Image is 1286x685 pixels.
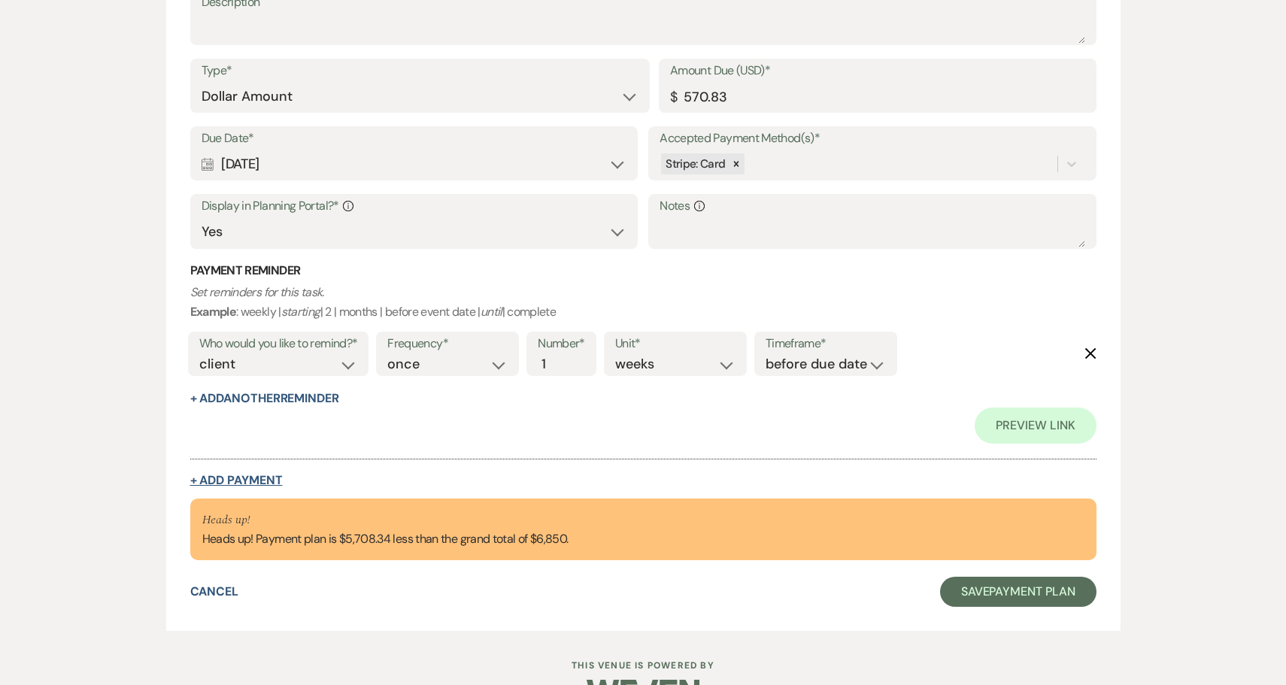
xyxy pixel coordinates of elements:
[660,128,1084,150] label: Accepted Payment Method(s)*
[190,262,1096,279] h3: Payment Reminder
[666,156,725,171] span: Stripe: Card
[940,577,1096,607] button: SavePayment Plan
[199,333,358,355] label: Who would you like to remind?*
[202,195,626,217] label: Display in Planning Portal?*
[975,408,1096,444] a: Preview Link
[660,195,1084,217] label: Notes
[190,283,1096,321] p: : weekly | | 2 | months | before event date | | complete
[202,128,626,150] label: Due Date*
[202,511,569,530] p: Heads up!
[615,333,736,355] label: Unit*
[481,304,502,320] i: until
[387,333,508,355] label: Frequency*
[670,60,1085,82] label: Amount Due (USD)*
[190,304,237,320] b: Example
[190,586,239,598] button: Cancel
[190,393,339,405] button: + AddAnotherReminder
[190,474,283,486] button: + Add Payment
[202,150,626,179] div: [DATE]
[766,333,886,355] label: Timeframe*
[670,87,677,108] div: $
[281,304,320,320] i: starting
[202,60,639,82] label: Type*
[202,511,569,548] div: Heads up! Payment plan is $5,708.34 less than the grand total of $6,850.
[190,284,324,300] i: Set reminders for this task.
[538,333,585,355] label: Number*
